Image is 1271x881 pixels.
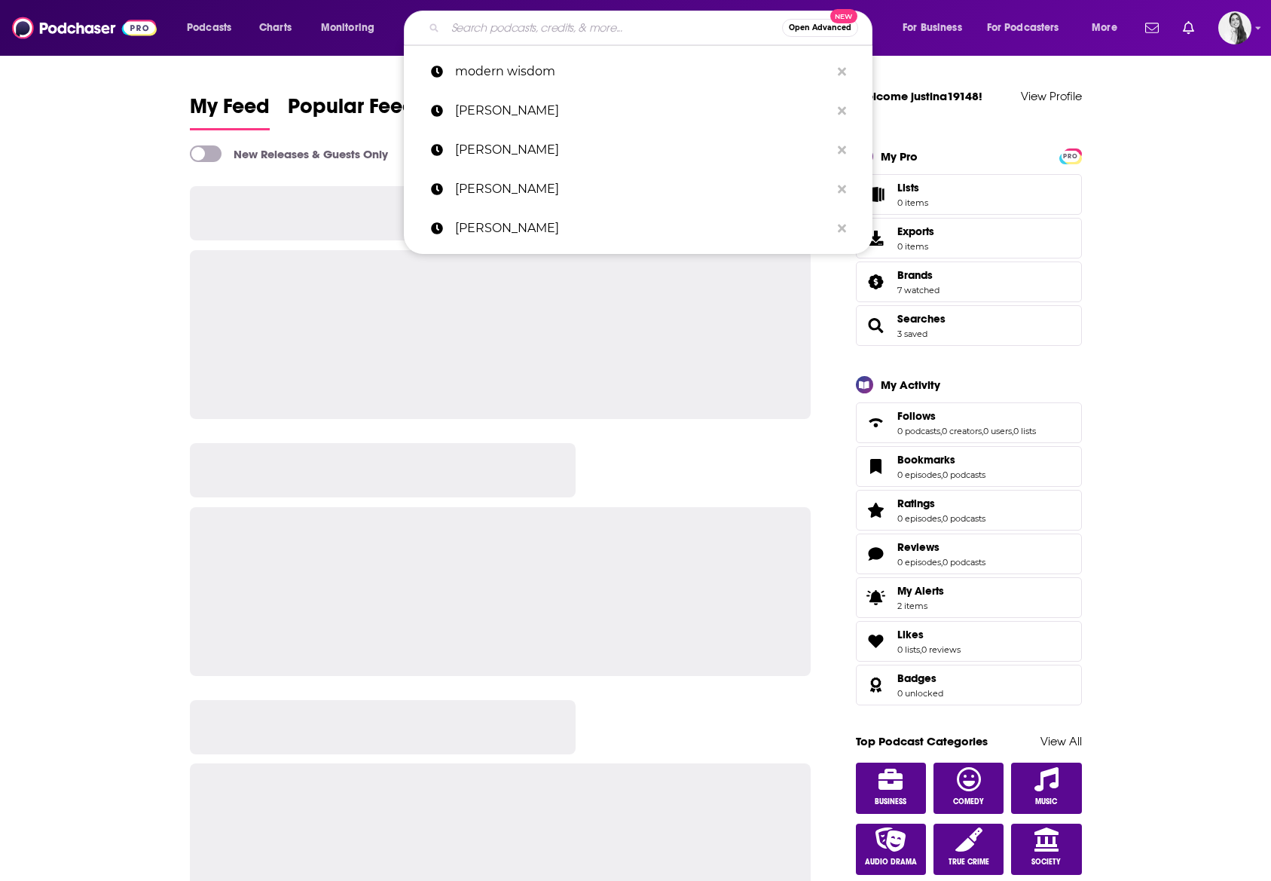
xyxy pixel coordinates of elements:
[897,688,943,699] a: 0 unlocked
[897,453,955,467] span: Bookmarks
[1081,16,1136,40] button: open menu
[897,671,936,685] span: Badges
[418,11,887,45] div: Search podcasts, credits, & more...
[404,209,872,248] a: [PERSON_NAME]
[897,312,946,326] a: Searches
[321,17,374,38] span: Monitoring
[897,671,943,685] a: Badges
[1035,797,1057,806] span: Music
[445,16,782,40] input: Search podcasts, credits, & more...
[856,402,1082,443] span: Follows
[455,170,830,209] p: ben greenfield
[861,315,891,336] a: Searches
[404,170,872,209] a: [PERSON_NAME]
[455,209,830,248] p: mel robbins
[897,225,934,238] span: Exports
[1011,824,1082,875] a: Society
[1011,763,1082,814] a: Music
[861,184,891,205] span: Lists
[897,241,934,252] span: 0 items
[455,91,830,130] p: chris willaimson
[856,577,1082,618] a: My Alerts
[897,409,1036,423] a: Follows
[12,14,157,42] img: Podchaser - Follow, Share and Rate Podcasts
[903,17,962,38] span: For Business
[949,858,989,867] span: True Crime
[789,24,851,32] span: Open Advanced
[856,621,1082,662] span: Likes
[892,16,981,40] button: open menu
[1218,11,1251,44] img: User Profile
[861,412,891,433] a: Follows
[1031,858,1061,867] span: Society
[1012,426,1013,436] span: ,
[856,824,927,875] a: Audio Drama
[865,858,917,867] span: Audio Drama
[249,16,301,40] a: Charts
[897,557,941,567] a: 0 episodes
[897,329,927,339] a: 3 saved
[897,584,944,598] span: My Alerts
[1062,151,1080,162] span: PRO
[861,675,891,696] a: Badges
[897,409,936,423] span: Follows
[881,378,940,392] div: My Activity
[897,197,928,208] span: 0 items
[1021,89,1082,103] a: View Profile
[897,540,940,554] span: Reviews
[941,513,943,524] span: ,
[881,149,918,164] div: My Pro
[856,734,988,748] a: Top Podcast Categories
[897,628,961,641] a: Likes
[856,534,1082,574] span: Reviews
[897,497,935,510] span: Ratings
[190,93,270,130] a: My Feed
[897,601,944,611] span: 2 items
[1013,426,1036,436] a: 0 lists
[987,17,1059,38] span: For Podcasters
[856,218,1082,258] a: Exports
[856,446,1082,487] span: Bookmarks
[861,543,891,564] a: Reviews
[897,181,919,194] span: Lists
[875,797,906,806] span: Business
[861,500,891,521] a: Ratings
[856,305,1082,346] span: Searches
[897,540,985,554] a: Reviews
[897,268,940,282] a: Brands
[404,91,872,130] a: [PERSON_NAME]
[897,268,933,282] span: Brands
[943,513,985,524] a: 0 podcasts
[897,644,920,655] a: 0 lists
[176,16,251,40] button: open menu
[861,228,891,249] span: Exports
[942,426,982,436] a: 0 creators
[933,763,1004,814] a: Comedy
[856,174,1082,215] a: Lists
[1139,15,1165,41] a: Show notifications dropdown
[941,470,943,480] span: ,
[455,52,830,91] p: modern wisdom
[404,52,872,91] a: modern wisdom
[1177,15,1200,41] a: Show notifications dropdown
[190,145,388,162] a: New Releases & Guests Only
[1218,11,1251,44] span: Logged in as justina19148
[187,17,231,38] span: Podcasts
[310,16,394,40] button: open menu
[941,557,943,567] span: ,
[943,470,985,480] a: 0 podcasts
[977,16,1081,40] button: open menu
[861,587,891,608] span: My Alerts
[1092,17,1117,38] span: More
[897,628,924,641] span: Likes
[856,490,1082,531] span: Ratings
[856,262,1082,302] span: Brands
[933,824,1004,875] a: True Crime
[920,644,921,655] span: ,
[983,426,1012,436] a: 0 users
[921,644,961,655] a: 0 reviews
[940,426,942,436] span: ,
